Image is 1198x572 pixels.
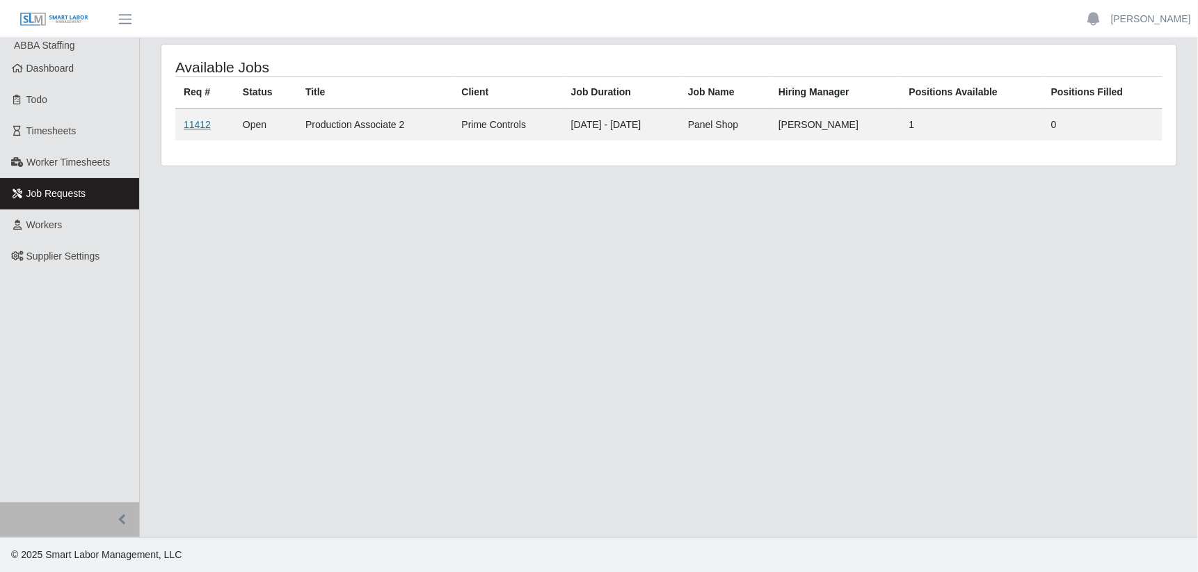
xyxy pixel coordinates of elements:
[26,188,86,199] span: Job Requests
[175,77,234,109] th: Req #
[26,125,77,136] span: Timesheets
[26,251,100,262] span: Supplier Settings
[1111,12,1191,26] a: [PERSON_NAME]
[184,119,211,130] a: 11412
[680,109,770,141] td: Panel Shop
[11,549,182,560] span: © 2025 Smart Labor Management, LLC
[454,109,563,141] td: Prime Controls
[297,109,454,141] td: Production Associate 2
[1043,77,1163,109] th: Positions Filled
[14,40,75,51] span: ABBA Staffing
[563,109,680,141] td: [DATE] - [DATE]
[454,77,563,109] th: Client
[26,94,47,105] span: Todo
[563,77,680,109] th: Job Duration
[770,77,901,109] th: Hiring Manager
[234,109,297,141] td: Open
[901,109,1043,141] td: 1
[770,109,901,141] td: [PERSON_NAME]
[175,58,575,76] h4: Available Jobs
[26,63,74,74] span: Dashboard
[680,77,770,109] th: Job Name
[297,77,454,109] th: Title
[26,157,110,168] span: Worker Timesheets
[1043,109,1163,141] td: 0
[26,219,63,230] span: Workers
[901,77,1043,109] th: Positions Available
[234,77,297,109] th: Status
[19,12,89,27] img: SLM Logo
